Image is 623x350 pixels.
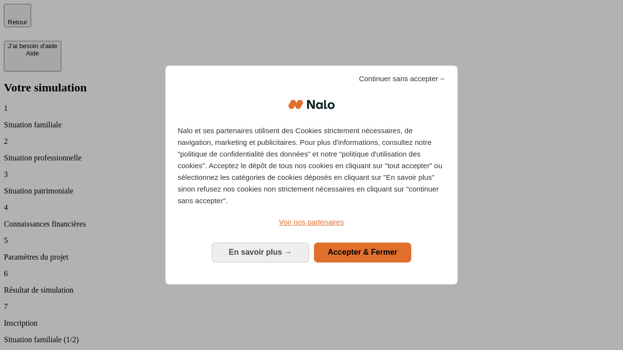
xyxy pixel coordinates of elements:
span: Continuer sans accepter→ [359,73,445,85]
p: Nalo et ses partenaires utilisent des Cookies strictement nécessaires, de navigation, marketing e... [178,125,445,207]
div: Bienvenue chez Nalo Gestion du consentement [165,66,458,284]
a: Voir nos partenaires [178,216,445,228]
img: Logo [288,90,335,119]
span: Voir nos partenaires [279,218,344,226]
button: Accepter & Fermer: Accepter notre traitement des données et fermer [314,243,411,262]
button: En savoir plus: Configurer vos consentements [212,243,309,262]
span: En savoir plus → [229,248,292,256]
span: Accepter & Fermer [328,248,397,256]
